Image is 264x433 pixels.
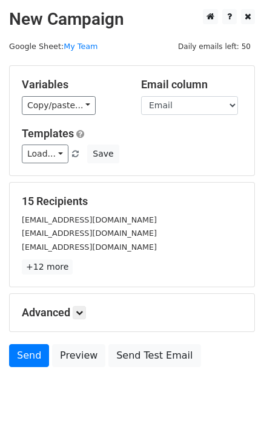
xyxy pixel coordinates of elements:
[52,344,105,367] a: Preview
[22,259,73,275] a: +12 more
[87,145,119,163] button: Save
[22,78,123,91] h5: Variables
[22,243,157,252] small: [EMAIL_ADDRESS][DOMAIN_NAME]
[64,42,97,51] a: My Team
[22,229,157,238] small: [EMAIL_ADDRESS][DOMAIN_NAME]
[22,145,68,163] a: Load...
[203,375,264,433] iframe: Chat Widget
[9,9,255,30] h2: New Campaign
[174,42,255,51] a: Daily emails left: 50
[141,78,242,91] h5: Email column
[22,195,242,208] h5: 15 Recipients
[22,215,157,224] small: [EMAIL_ADDRESS][DOMAIN_NAME]
[174,40,255,53] span: Daily emails left: 50
[108,344,200,367] a: Send Test Email
[22,127,74,140] a: Templates
[9,344,49,367] a: Send
[22,306,242,319] h5: Advanced
[9,42,97,51] small: Google Sheet:
[22,96,96,115] a: Copy/paste...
